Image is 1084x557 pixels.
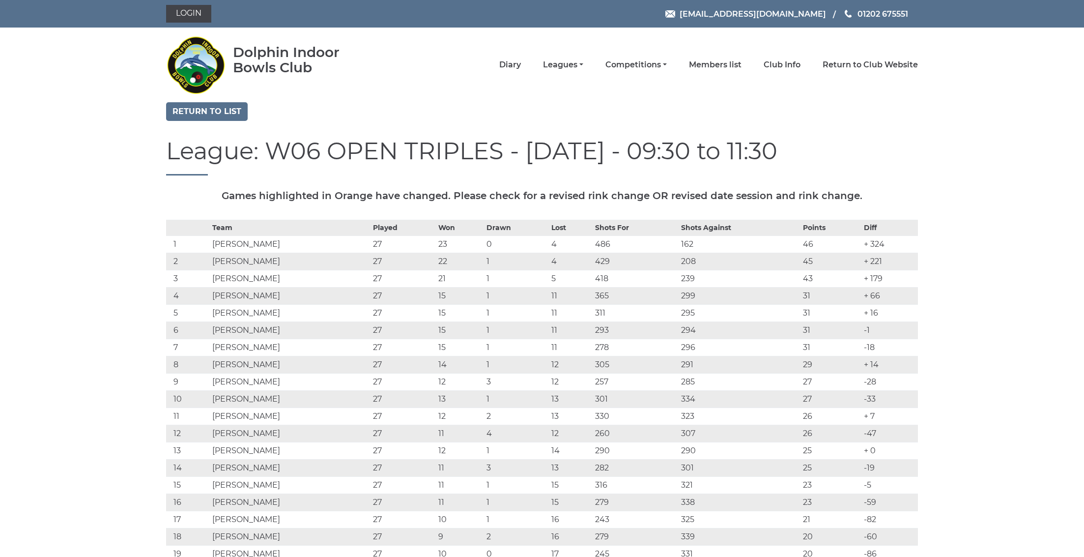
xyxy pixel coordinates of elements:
[436,494,484,511] td: 11
[861,235,918,253] td: + 324
[861,425,918,442] td: -47
[665,8,826,20] a: Email [EMAIL_ADDRESS][DOMAIN_NAME]
[166,270,210,287] td: 3
[371,528,436,545] td: 27
[371,459,436,476] td: 27
[210,287,371,304] td: [PERSON_NAME]
[499,59,521,70] a: Diary
[166,511,210,528] td: 17
[371,253,436,270] td: 27
[861,270,918,287] td: + 179
[861,304,918,322] td: + 16
[210,253,371,270] td: [PERSON_NAME]
[371,511,436,528] td: 27
[166,5,211,23] a: Login
[861,356,918,373] td: + 14
[549,304,593,322] td: 11
[484,220,549,235] th: Drawn
[593,287,679,304] td: 365
[484,373,549,390] td: 3
[371,287,436,304] td: 27
[593,373,679,390] td: 257
[210,304,371,322] td: [PERSON_NAME]
[210,494,371,511] td: [PERSON_NAME]
[166,190,918,201] h5: Games highlighted in Orange have changed. Please check for a revised rink change OR revised date ...
[665,10,675,18] img: Email
[210,408,371,425] td: [PERSON_NAME]
[549,322,593,339] td: 11
[371,235,436,253] td: 27
[166,476,210,494] td: 15
[679,304,800,322] td: 295
[436,511,484,528] td: 10
[679,270,800,287] td: 239
[436,476,484,494] td: 11
[484,270,549,287] td: 1
[861,494,918,511] td: -59
[549,408,593,425] td: 13
[484,494,549,511] td: 1
[436,287,484,304] td: 15
[861,476,918,494] td: -5
[166,30,225,99] img: Dolphin Indoor Bowls Club
[233,45,371,75] div: Dolphin Indoor Bowls Club
[371,339,436,356] td: 27
[371,304,436,322] td: 27
[371,270,436,287] td: 27
[593,339,679,356] td: 278
[549,528,593,545] td: 16
[679,408,800,425] td: 323
[436,528,484,545] td: 9
[436,220,484,235] th: Won
[436,425,484,442] td: 11
[861,322,918,339] td: -1
[371,408,436,425] td: 27
[210,322,371,339] td: [PERSON_NAME]
[484,287,549,304] td: 1
[800,304,861,322] td: 31
[861,220,918,235] th: Diff
[371,322,436,339] td: 27
[800,270,861,287] td: 43
[549,220,593,235] th: Lost
[436,390,484,408] td: 13
[861,459,918,476] td: -19
[679,235,800,253] td: 162
[593,459,679,476] td: 282
[436,373,484,390] td: 12
[166,138,918,176] h1: League: W06 OPEN TRIPLES - [DATE] - 09:30 to 11:30
[371,476,436,494] td: 27
[549,476,593,494] td: 15
[679,287,800,304] td: 299
[593,304,679,322] td: 311
[861,408,918,425] td: + 7
[210,339,371,356] td: [PERSON_NAME]
[436,322,484,339] td: 15
[593,390,679,408] td: 301
[800,528,861,545] td: 20
[484,528,549,545] td: 2
[210,390,371,408] td: [PERSON_NAME]
[593,235,679,253] td: 486
[166,408,210,425] td: 11
[800,476,861,494] td: 23
[166,102,248,121] a: Return to list
[593,528,679,545] td: 279
[800,442,861,459] td: 25
[861,339,918,356] td: -18
[593,442,679,459] td: 290
[843,8,908,20] a: Phone us 01202 675551
[800,511,861,528] td: 21
[823,59,918,70] a: Return to Club Website
[679,220,800,235] th: Shots Against
[484,304,549,322] td: 1
[800,220,861,235] th: Points
[166,322,210,339] td: 6
[549,494,593,511] td: 15
[484,253,549,270] td: 1
[800,287,861,304] td: 31
[800,408,861,425] td: 26
[166,287,210,304] td: 4
[436,339,484,356] td: 15
[593,408,679,425] td: 330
